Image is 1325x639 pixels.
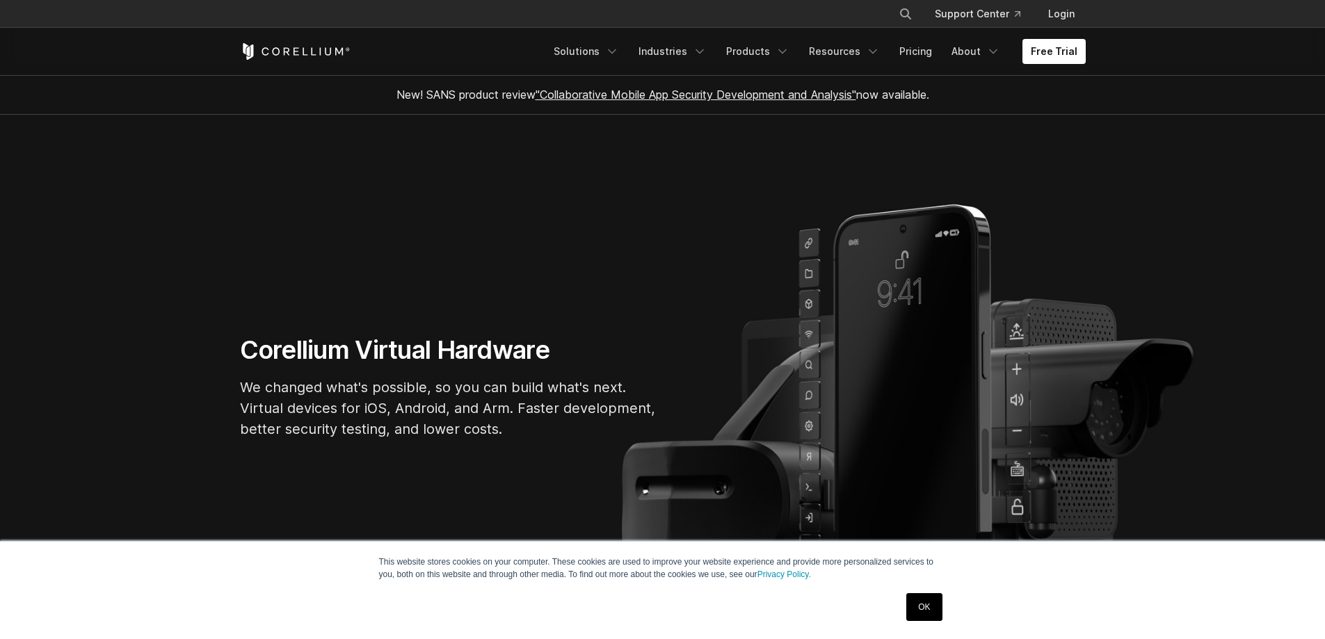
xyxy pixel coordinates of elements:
a: Login [1037,1,1086,26]
a: Support Center [924,1,1031,26]
a: Resources [801,39,888,64]
h1: Corellium Virtual Hardware [240,334,657,366]
a: Pricing [891,39,940,64]
p: We changed what's possible, so you can build what's next. Virtual devices for iOS, Android, and A... [240,377,657,439]
a: Solutions [545,39,627,64]
a: About [943,39,1009,64]
a: Industries [630,39,715,64]
p: This website stores cookies on your computer. These cookies are used to improve your website expe... [379,556,947,581]
span: New! SANS product review now available. [396,88,929,102]
div: Navigation Menu [882,1,1086,26]
a: "Collaborative Mobile App Security Development and Analysis" [536,88,856,102]
div: Navigation Menu [545,39,1086,64]
a: Corellium Home [240,43,351,60]
button: Search [893,1,918,26]
a: Privacy Policy. [757,569,811,579]
a: OK [906,593,942,621]
a: Free Trial [1022,39,1086,64]
a: Products [718,39,798,64]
